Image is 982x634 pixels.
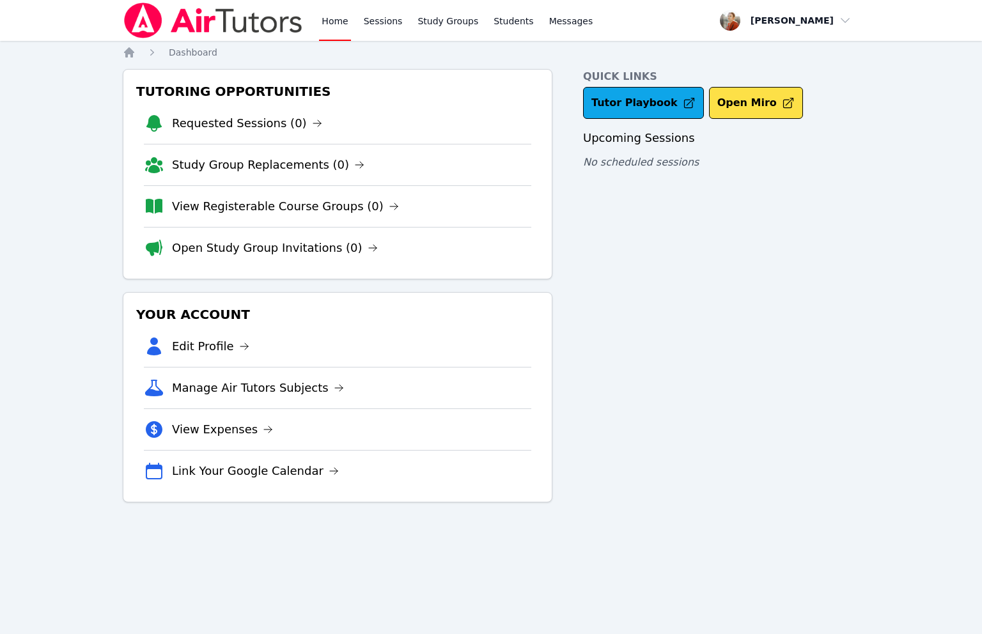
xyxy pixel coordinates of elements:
span: Messages [549,15,593,27]
h4: Quick Links [583,69,859,84]
span: Dashboard [169,47,217,58]
button: Open Miro [709,87,803,119]
a: Dashboard [169,46,217,59]
a: Tutor Playbook [583,87,704,119]
img: Air Tutors [123,3,304,38]
h3: Your Account [134,303,542,326]
a: Open Study Group Invitations (0) [172,239,378,257]
a: Link Your Google Calendar [172,462,339,480]
a: View Registerable Course Groups (0) [172,197,399,215]
h3: Upcoming Sessions [583,129,859,147]
nav: Breadcrumb [123,46,859,59]
a: Study Group Replacements (0) [172,156,364,174]
span: No scheduled sessions [583,156,699,168]
h3: Tutoring Opportunities [134,80,542,103]
a: Edit Profile [172,337,249,355]
a: Manage Air Tutors Subjects [172,379,344,397]
a: View Expenses [172,421,273,438]
a: Requested Sessions (0) [172,114,322,132]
